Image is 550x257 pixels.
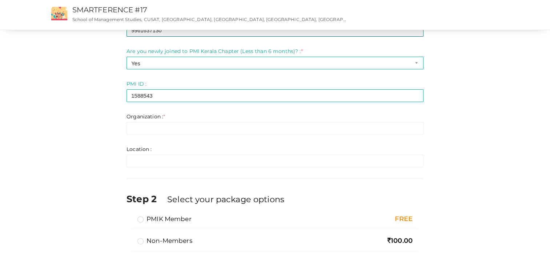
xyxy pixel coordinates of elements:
input: Enter registrant phone no here. [127,24,423,37]
span: 100.00 [388,237,413,245]
label: Non-members [137,236,192,245]
label: PMIK Member [137,215,192,223]
label: Organization : [127,113,165,120]
img: event2.png [51,7,67,20]
label: Step 2 [127,192,166,205]
p: School of Management Studies, CUSAT, [GEOGRAPHIC_DATA], [GEOGRAPHIC_DATA], [GEOGRAPHIC_DATA], [GE... [72,16,348,23]
label: Location : [127,146,152,153]
label: Select your package options [167,193,284,205]
label: Are you newly joined to PMI Kerala Chapter (Less than 6 months)? : [127,48,302,55]
label: PMI ID : [127,80,146,87]
div: FREE [330,215,413,224]
a: SMARTFERENCE #17 [72,5,147,14]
